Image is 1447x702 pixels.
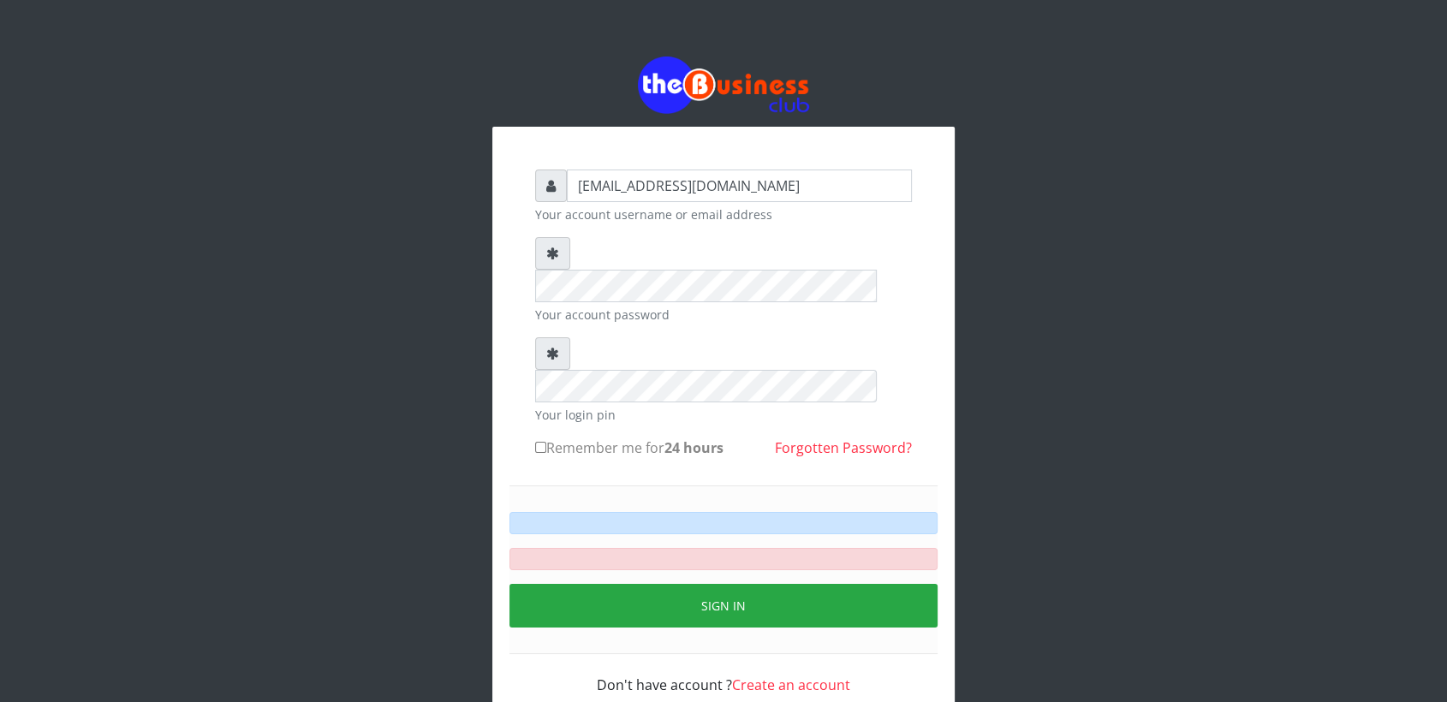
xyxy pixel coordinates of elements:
[535,437,723,458] label: Remember me for
[732,675,850,694] a: Create an account
[535,306,912,324] small: Your account password
[535,205,912,223] small: Your account username or email address
[535,442,546,453] input: Remember me for24 hours
[509,584,938,628] button: Sign in
[664,438,723,457] b: 24 hours
[567,170,912,202] input: Username or email address
[535,406,912,424] small: Your login pin
[775,438,912,457] a: Forgotten Password?
[535,654,912,695] div: Don't have account ?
